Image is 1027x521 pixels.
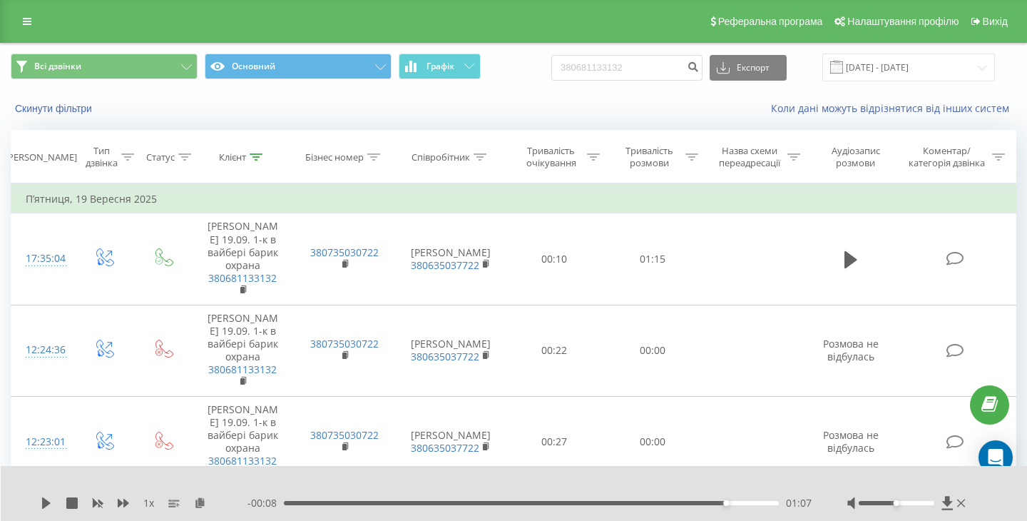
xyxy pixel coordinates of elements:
div: Accessibility label [723,500,729,506]
button: Основний [205,54,392,79]
td: [PERSON_NAME] [396,396,506,487]
td: 00:27 [506,396,604,487]
div: Співробітник [412,151,470,163]
td: [PERSON_NAME] 19.09. 1-к в вайбері барик охрана [192,305,294,396]
td: 00:10 [506,213,604,305]
td: 01:15 [603,213,702,305]
td: П’ятниця, 19 Вересня 2025 [11,185,1016,213]
div: Статус [146,151,175,163]
a: 380735030722 [310,337,379,350]
span: Вихід [983,16,1008,27]
div: Тип дзвінка [86,145,118,169]
td: 00:22 [506,305,604,396]
td: [PERSON_NAME] [396,213,506,305]
div: Тривалість очікування [518,145,584,169]
a: 380681133132 [208,271,277,285]
span: Графік [426,61,454,71]
span: Всі дзвінки [34,61,81,72]
span: Налаштування профілю [847,16,959,27]
button: Всі дзвінки [11,54,198,79]
a: 380735030722 [310,428,379,442]
button: Скинути фільтри [11,102,99,115]
td: [PERSON_NAME] 19.09. 1-к в вайбері барик охрана [192,213,294,305]
a: 380681133132 [208,363,277,376]
div: Open Intercom Messenger [979,440,1013,475]
span: 1 x [143,496,154,510]
td: [PERSON_NAME] 19.09. 1-к в вайбері барик охрана [192,396,294,487]
div: Бізнес номер [305,151,364,163]
div: Коментар/категорія дзвінка [905,145,988,169]
span: - 00:08 [247,496,284,510]
td: [PERSON_NAME] [396,305,506,396]
a: 380635037722 [411,258,479,272]
button: Графік [399,54,481,79]
a: 380635037722 [411,350,479,363]
td: 00:00 [603,305,702,396]
button: Експорт [710,55,787,81]
span: Розмова не відбулась [823,337,879,363]
div: Аудіозапис розмови [817,145,894,169]
div: 12:23:01 [26,428,60,456]
td: 00:00 [603,396,702,487]
span: Реферальна програма [718,16,823,27]
div: Клієнт [219,151,246,163]
input: Пошук за номером [551,55,702,81]
span: Розмова не відбулась [823,428,879,455]
a: 380681133132 [208,454,277,467]
a: 380735030722 [310,246,379,259]
div: Назва схеми переадресації [715,145,784,169]
div: 17:35:04 [26,245,60,273]
a: Коли дані можуть відрізнятися вiд інших систем [771,101,1016,115]
div: 12:24:36 [26,336,60,364]
div: Тривалість розмови [616,145,682,169]
span: 01:07 [786,496,812,510]
div: [PERSON_NAME] [5,151,77,163]
a: 380635037722 [411,441,479,455]
div: Accessibility label [894,500,899,506]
